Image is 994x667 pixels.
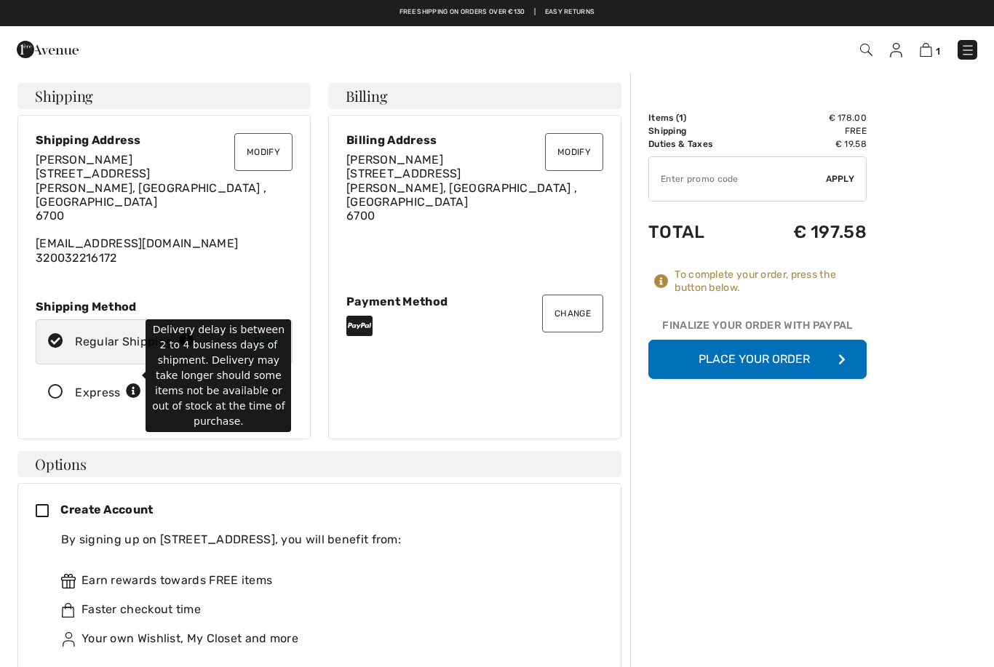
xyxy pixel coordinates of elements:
a: Free shipping on orders over €130 [399,7,525,17]
div: Billing Address [346,133,603,147]
input: Promo code [649,157,826,201]
span: 1 [679,113,683,123]
div: Delivery delay is between 2 to 4 business days of shipment. Delivery may take longer should some ... [146,319,291,432]
img: My Info [890,43,902,57]
div: Payment Method [346,295,603,308]
h4: Options [17,451,621,477]
td: Duties & Taxes [648,137,750,151]
img: Shopping Bag [920,43,932,57]
a: 1 [920,41,940,58]
div: By signing up on [STREET_ADDRESS], you will benefit from: [61,531,592,548]
a: 1ère Avenue [17,41,79,55]
td: € 197.58 [750,207,867,257]
div: To complete your order, press the button below. [675,268,867,295]
a: Easy Returns [545,7,595,17]
span: [STREET_ADDRESS] [PERSON_NAME], [GEOGRAPHIC_DATA] , [GEOGRAPHIC_DATA] 6700 [346,167,577,223]
div: Regular Shipping [75,333,194,351]
div: Express [75,384,141,402]
img: 1ère Avenue [17,35,79,64]
span: Shipping [35,89,93,103]
td: Free [750,124,867,137]
span: 1 [936,46,940,57]
span: Create Account [60,503,153,516]
div: Faster checkout time [61,601,592,618]
td: Shipping [648,124,750,137]
img: Search [860,44,872,56]
span: [PERSON_NAME] [36,153,132,167]
button: Place Your Order [648,340,867,379]
img: Menu [961,43,975,57]
span: [PERSON_NAME] [346,153,443,167]
div: Shipping Method [36,300,293,313]
td: € 19.58 [750,137,867,151]
button: Modify [545,133,603,171]
div: Earn rewards towards FREE items [61,572,592,589]
img: rewards.svg [61,574,76,588]
div: [EMAIL_ADDRESS][DOMAIN_NAME] [36,153,293,265]
button: Change [542,295,603,332]
button: Modify [234,133,293,171]
td: Items ( ) [648,111,750,124]
a: 320032216172 [36,251,117,265]
span: Billing [346,89,387,103]
span: [STREET_ADDRESS] [PERSON_NAME], [GEOGRAPHIC_DATA] , [GEOGRAPHIC_DATA] 6700 [36,167,266,223]
img: faster.svg [61,603,76,618]
span: | [534,7,536,17]
td: Total [648,207,750,257]
span: Apply [826,172,855,185]
img: ownWishlist.svg [61,632,76,647]
div: Shipping Address [36,133,293,147]
div: Your own Wishlist, My Closet and more [61,630,592,647]
td: € 178.00 [750,111,867,124]
div: Finalize Your Order with PayPal [648,318,867,340]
